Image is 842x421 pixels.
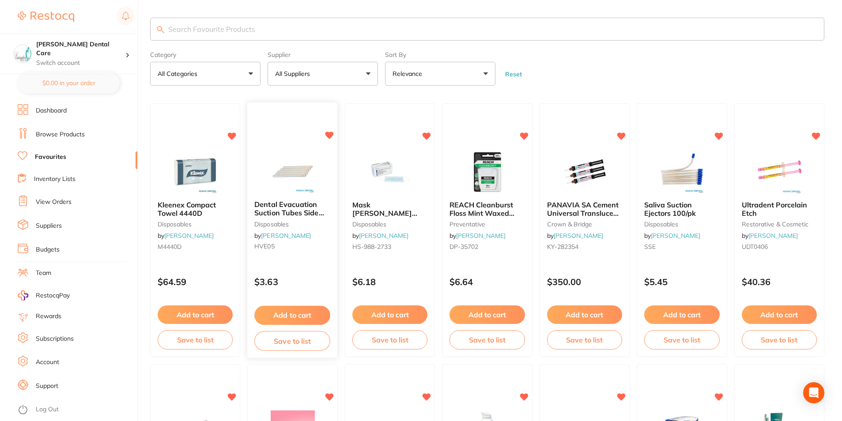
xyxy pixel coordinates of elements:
button: Save to list [352,330,427,350]
p: Switch account [36,59,125,68]
small: disposables [255,221,331,228]
img: Dental Evacuation Suction Tubes Side Vent [264,149,321,194]
span: by [449,232,506,240]
button: Save to list [255,331,331,351]
a: Account [36,358,59,367]
span: SSE [644,243,656,251]
span: KY-282354 [547,243,578,251]
a: Support [36,382,58,391]
a: RestocqPay [18,290,70,301]
button: Add to cart [742,305,817,324]
button: All Categories [150,62,261,86]
button: Add to cart [644,305,719,324]
a: [PERSON_NAME] [359,232,408,240]
img: RestocqPay [18,290,28,301]
p: $3.63 [255,277,331,287]
a: [PERSON_NAME] [164,232,214,240]
p: $40.36 [742,277,817,287]
b: Mask HENRY SCHEIN Procedure Level 2 Earloop Blue Box 50 [352,201,427,217]
small: restorative & cosmetic [742,221,817,228]
span: HS-988-2733 [352,243,391,251]
a: Inventory Lists [34,175,76,184]
span: by [644,232,700,240]
span: RestocqPay [36,291,70,300]
span: UDT0406 [742,243,768,251]
small: crown & bridge [547,221,622,228]
a: Suppliers [36,222,62,230]
a: [PERSON_NAME] [261,232,311,240]
p: All Suppliers [275,69,313,78]
span: DP-35702 [449,243,478,251]
p: All Categories [158,69,201,78]
input: Search Favourite Products [150,18,824,41]
span: HVE05 [255,243,275,251]
button: Save to list [742,330,817,350]
span: by [547,232,603,240]
img: Restocq Logo [18,11,74,22]
img: Mask HENRY SCHEIN Procedure Level 2 Earloop Blue Box 50 [361,150,419,194]
a: Browse Products [36,130,85,139]
label: Category [150,51,261,58]
b: Ultradent Porcelain Etch [742,201,817,217]
small: disposables [352,221,427,228]
span: M4440D [158,243,181,251]
h4: Livingston Dental Care [36,40,125,57]
a: Rewards [36,312,61,321]
label: Supplier [268,51,378,58]
a: Favourites [35,153,66,162]
span: Kleenex Compact Towel 4440D [158,200,216,217]
button: Save to list [547,330,622,350]
b: PANAVIA SA Cement Universal Translucent 3 Syr 8g Mix acces [547,201,622,217]
img: Saliva Suction Ejectors 100/pk [653,150,710,194]
button: Add to cart [158,305,233,324]
span: PANAVIA SA Cement Universal Translucent 3 Syr 8g Mix acces [547,200,620,226]
small: disposables [644,221,719,228]
button: $0.00 in your order [18,72,120,94]
button: Reset [502,70,525,78]
span: by [255,232,311,240]
span: by [742,232,798,240]
a: Budgets [36,245,60,254]
span: Saliva Suction Ejectors 100/pk [644,200,696,217]
p: Relevance [393,69,426,78]
button: Add to cart [255,306,331,325]
span: REACH Cleanburst Floss Mint Waxed 50m [449,200,514,226]
div: Open Intercom Messenger [803,382,824,403]
img: REACH Cleanburst Floss Mint Waxed 50m [458,150,516,194]
b: Kleenex Compact Towel 4440D [158,201,233,217]
button: Save to list [449,330,525,350]
b: Saliva Suction Ejectors 100/pk [644,201,719,217]
p: $5.45 [644,277,719,287]
p: $350.00 [547,277,622,287]
button: Save to list [644,330,719,350]
button: Log Out [18,403,135,417]
button: Add to cart [352,305,427,324]
a: [PERSON_NAME] [554,232,603,240]
img: Kleenex Compact Towel 4440D [166,150,224,194]
button: Relevance [385,62,495,86]
a: [PERSON_NAME] [748,232,798,240]
small: preventative [449,221,525,228]
b: REACH Cleanburst Floss Mint Waxed 50m [449,201,525,217]
a: Team [36,269,51,278]
span: Ultradent Porcelain Etch [742,200,807,217]
span: by [158,232,214,240]
button: Add to cart [449,305,525,324]
span: Mask [PERSON_NAME] Procedure Level 2 Earloop Blue Box 50 [352,200,420,233]
img: Ultradent Porcelain Etch [751,150,808,194]
p: $6.64 [449,277,525,287]
a: Dashboard [36,106,67,115]
img: Livingston Dental Care [14,45,31,63]
span: Dental Evacuation Suction Tubes Side Vent [255,200,325,226]
a: Subscriptions [36,335,74,343]
a: [PERSON_NAME] [456,232,506,240]
img: PANAVIA SA Cement Universal Translucent 3 Syr 8g Mix acces [556,150,613,194]
a: [PERSON_NAME] [651,232,700,240]
button: Add to cart [547,305,622,324]
a: Restocq Logo [18,7,74,27]
small: disposables [158,221,233,228]
button: All Suppliers [268,62,378,86]
span: by [352,232,408,240]
label: Sort By [385,51,495,58]
button: Save to list [158,330,233,350]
